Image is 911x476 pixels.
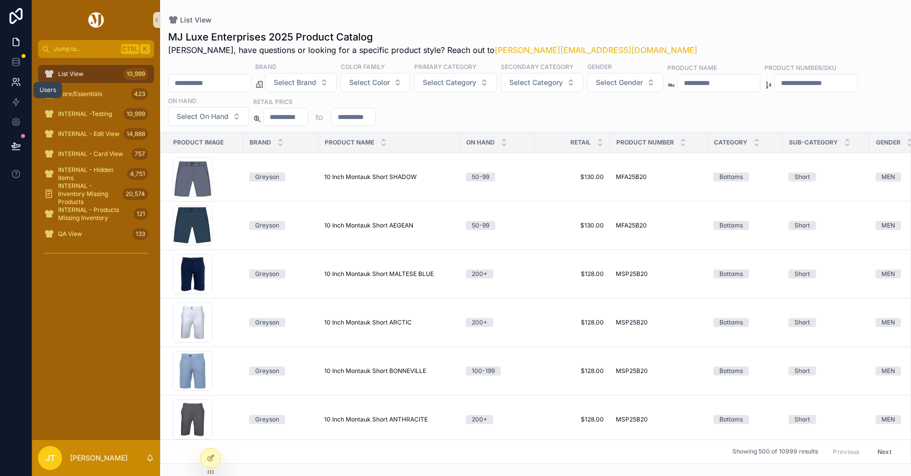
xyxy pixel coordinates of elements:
[788,172,863,181] a: Short
[616,367,648,375] span: MSP25B20
[714,138,747,146] span: Category
[168,15,212,25] a: List View
[881,221,895,230] div: MEN
[265,73,337,92] button: Select Button
[58,206,130,222] span: INTERNAL - Products Missing Inventory
[123,188,148,200] div: 20,574
[38,145,154,163] a: INTERNAL - Card View757
[324,173,454,181] a: 10 Inch Montauk Short SHADOW
[472,269,487,278] div: 200+
[168,96,197,105] label: On Hand
[719,269,743,278] div: Bottoms
[249,221,312,230] a: Greyson
[466,366,529,375] a: 100-199
[255,269,279,278] div: Greyson
[316,111,323,123] p: to
[70,453,128,463] p: [PERSON_NAME]
[794,415,810,424] div: Short
[324,367,454,375] a: 10 Inch Montauk Short BONNEVILLE
[255,366,279,375] div: Greyson
[541,270,604,278] span: $128.00
[713,269,776,278] a: Bottoms
[719,318,743,327] div: Bottoms
[794,221,810,230] div: Short
[788,221,863,230] a: Short
[570,138,591,146] span: Retail
[616,173,647,181] span: MFA25B20
[124,128,148,140] div: 14,888
[719,221,743,230] div: Bottoms
[794,318,810,327] div: Short
[134,208,148,220] div: 121
[732,448,818,456] span: Showing 500 of 10999 results
[667,63,717,72] label: Product Name
[255,318,279,327] div: Greyson
[713,366,776,375] a: Bottoms
[713,221,776,230] a: Bottoms
[250,138,271,146] span: Brand
[794,366,810,375] div: Short
[249,366,312,375] a: Greyson
[38,85,154,103] a: Core/Essentials423
[58,230,82,238] span: QA View
[133,228,148,240] div: 133
[788,366,863,375] a: Short
[881,172,895,181] div: MEN
[324,270,454,278] a: 10 Inch Montauk Short MALTESE BLUE
[38,185,154,203] a: INTERNAL - Inventory Missing Products20,574
[324,270,434,278] span: 10 Inch Montauk Short MALTESE BLUE
[466,269,529,278] a: 200+
[168,44,697,56] span: [PERSON_NAME], have questions or looking for a specific product style? Reach out to
[596,77,643,87] span: Select Gender
[58,90,102,98] span: Core/Essentials
[131,88,148,100] div: 423
[719,366,743,375] div: Bottoms
[713,415,776,424] a: Bottoms
[501,73,583,92] button: Select Button
[788,318,863,327] a: Short
[423,77,476,87] span: Select Category
[38,65,154,83] a: List View10,999
[249,318,312,327] a: Greyson
[255,172,279,181] div: Greyson
[255,221,279,230] div: Greyson
[46,452,55,464] span: JT
[881,415,895,424] div: MEN
[587,62,612,71] label: Gender
[58,70,84,78] span: List View
[127,168,148,180] div: 4,751
[177,111,229,121] span: Select On Hand
[466,138,495,146] span: On Hand
[466,221,529,230] a: 50-99
[54,45,117,53] span: Jump to...
[255,415,279,424] div: Greyson
[38,225,154,243] a: QA View133
[472,318,487,327] div: 200+
[180,15,212,25] span: List View
[249,172,312,181] a: Greyson
[58,182,119,206] span: INTERNAL - Inventory Missing Products
[501,62,573,71] label: Secondary Category
[341,73,410,92] button: Select Button
[616,221,647,229] span: MFA25B20
[124,108,148,120] div: 10,999
[788,269,863,278] a: Short
[414,62,476,71] label: Primary Category
[472,172,489,181] div: 50-99
[789,138,838,146] span: Sub-Category
[616,415,648,423] span: MSP25B20
[324,415,454,423] a: 10 Inch Montauk Short ANTHRACITE
[324,221,413,229] span: 10 Inch Montauk Short AEGEAN
[38,40,154,58] button: Jump to...CtrlK
[541,221,604,229] a: $130.00
[616,270,701,278] a: MSP25B20
[541,173,604,181] a: $130.00
[58,110,112,118] span: INTERNAL -Testing
[38,165,154,183] a: INTERNAL - Hidden Items4,751
[132,148,148,160] div: 757
[40,86,56,94] div: Users
[253,97,293,106] label: Retail Price
[616,318,648,326] span: MSP25B20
